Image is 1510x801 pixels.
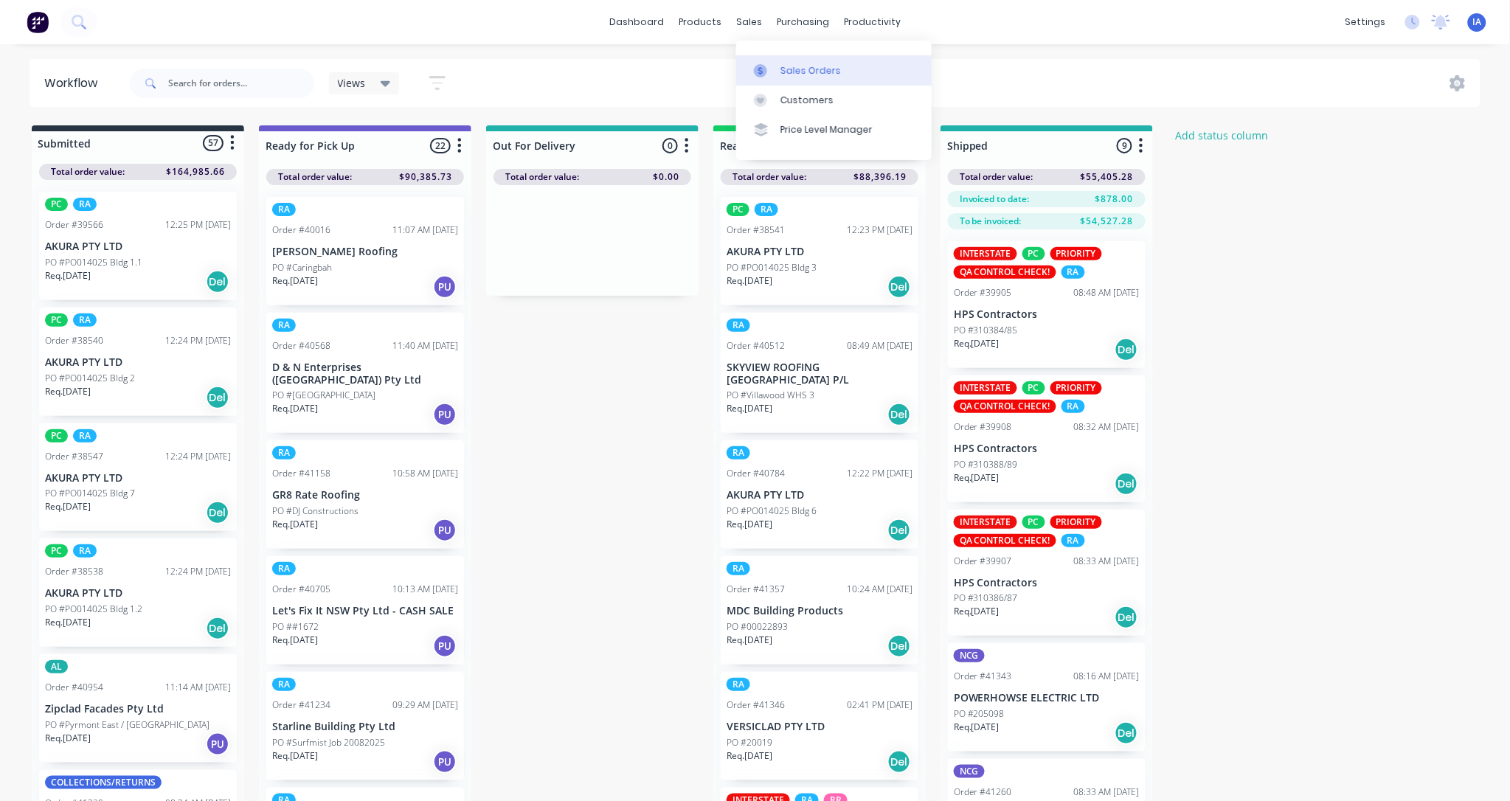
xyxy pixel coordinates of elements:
p: Req. [DATE] [272,402,318,415]
div: RAOrder #4056811:40 AM [DATE]D & N Enterprises ([GEOGRAPHIC_DATA]) Pty LtdPO #[GEOGRAPHIC_DATA]Re... [266,313,464,434]
div: INTERSTATE [954,247,1017,260]
div: Order #40954 [45,681,103,694]
div: PCRAOrder #3853812:24 PM [DATE]AKURA PTY LTDPO #PO014025 Bldg 1.2Req.[DATE]Del [39,538,237,647]
p: PO #PO014025 Bldg 1.2 [45,603,142,616]
div: NCGOrder #4134308:16 AM [DATE]POWERHOWSE ELECTRIC LTDPO #205098Req.[DATE]Del [948,643,1146,752]
div: Order #39908 [954,420,1012,434]
div: Del [1115,606,1138,629]
div: Order #41234 [272,698,330,712]
span: $54,527.28 [1081,215,1134,228]
div: PRIORITY [1050,381,1102,395]
p: Let's Fix It NSW Pty Ltd - CASH SALE [272,605,458,617]
button: Add status column [1168,125,1276,145]
div: Price Level Manager [780,123,873,136]
p: Req. [DATE] [45,732,91,745]
div: Del [1115,721,1138,745]
p: PO #20019 [727,736,772,749]
div: Del [1115,472,1138,496]
p: Req. [DATE] [45,385,91,398]
a: Sales Orders [736,55,932,85]
div: sales [729,11,769,33]
span: IA [1473,15,1482,29]
div: PC [1022,381,1045,395]
div: Order #38547 [45,450,103,463]
p: PO #310388/89 [954,458,1018,471]
div: 12:25 PM [DATE] [165,218,231,232]
div: Order #39566 [45,218,103,232]
div: RA [73,544,97,558]
span: $55,405.28 [1081,170,1134,184]
div: RA [755,203,778,216]
img: Factory [27,11,49,33]
p: Req. [DATE] [954,337,1000,350]
div: RA [727,319,750,332]
div: QA CONTROL CHECK! [954,400,1056,413]
span: $0.00 [653,170,679,184]
p: Req. [DATE] [727,402,772,415]
div: PU [433,634,457,658]
span: Total order value: [733,170,806,184]
div: Workflow [44,74,105,92]
p: Req. [DATE] [45,269,91,282]
div: QA CONTROL CHECK! [954,534,1056,547]
div: RA [73,313,97,327]
div: PC [45,313,68,327]
div: RAOrder #4134602:41 PM [DATE]VERSICLAD PTY LTDPO #20019Req.[DATE]Del [721,672,918,780]
div: INTERSTATEPCPRIORITYQA CONTROL CHECK!RAOrder #3990708:33 AM [DATE]HPS ContractorsPO #310386/87Req... [948,510,1146,637]
div: Order #40512 [727,339,785,353]
div: INTERSTATEPCPRIORITYQA CONTROL CHECK!RAOrder #3990508:48 AM [DATE]HPS ContractorsPO #310384/85Req... [948,241,1146,368]
div: 08:32 AM [DATE] [1074,420,1140,434]
div: RAOrder #4070510:13 AM [DATE]Let's Fix It NSW Pty Ltd - CASH SALEPO ##1672Req.[DATE]PU [266,556,464,665]
div: RA [73,198,97,211]
div: Order #39905 [954,286,1012,299]
p: PO #DJ Constructions [272,504,359,518]
div: 10:58 AM [DATE] [392,467,458,480]
div: 08:33 AM [DATE] [1074,786,1140,799]
div: Del [206,501,229,524]
div: Del [206,617,229,640]
div: RA [727,562,750,575]
div: 02:41 PM [DATE] [847,698,912,712]
div: Order #38540 [45,334,103,347]
div: 11:40 AM [DATE] [392,339,458,353]
div: PC [45,429,68,443]
input: Search for orders... [168,69,314,98]
div: 11:07 AM [DATE] [392,223,458,237]
div: 11:14 AM [DATE] [165,681,231,694]
div: PCRAOrder #3854112:23 PM [DATE]AKURA PTY LTDPO #PO014025 Bldg 3Req.[DATE]Del [721,197,918,305]
p: Req. [DATE] [727,518,772,531]
div: PC [45,198,68,211]
div: RAOrder #4051208:49 AM [DATE]SKYVIEW ROOFING [GEOGRAPHIC_DATA] P/LPO #Villawood WHS 3Req.[DATE]Del [721,313,918,434]
div: Del [887,750,911,774]
p: Zipclad Facades Pty Ltd [45,703,231,715]
div: PC [1022,247,1045,260]
p: MDC Building Products [727,605,912,617]
div: Order #39907 [954,555,1012,568]
div: RA [272,319,296,332]
p: Req. [DATE] [272,518,318,531]
span: $878.00 [1095,193,1134,206]
p: PO #Pyrmont East / [GEOGRAPHIC_DATA] [45,718,209,732]
p: PO #PO014025 Bldg 1.1 [45,256,142,269]
div: Order #41343 [954,670,1012,683]
div: 10:24 AM [DATE] [847,583,912,596]
div: COLLECTIONS/RETURNS [45,776,162,789]
p: PO #Surfmist Job 20082025 [272,736,385,749]
div: RA [272,562,296,575]
div: INTERSTATE [954,516,1017,529]
p: Req. [DATE] [272,749,318,763]
p: PO #PO014025 Bldg 3 [727,261,817,274]
span: $90,385.73 [399,170,452,184]
span: Views [338,75,366,91]
div: RAOrder #4115810:58 AM [DATE]GR8 Rate RoofingPO #DJ ConstructionsReq.[DATE]PU [266,440,464,549]
div: PRIORITY [1050,247,1102,260]
p: Req. [DATE] [727,634,772,647]
div: products [671,11,729,33]
span: Total order value: [51,165,125,178]
p: PO ##1672 [272,620,319,634]
p: Req. [DATE] [45,616,91,629]
div: AL [45,660,68,673]
p: PO #PO014025 Bldg 7 [45,487,135,500]
span: Total order value: [505,170,579,184]
div: 12:23 PM [DATE] [847,223,912,237]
